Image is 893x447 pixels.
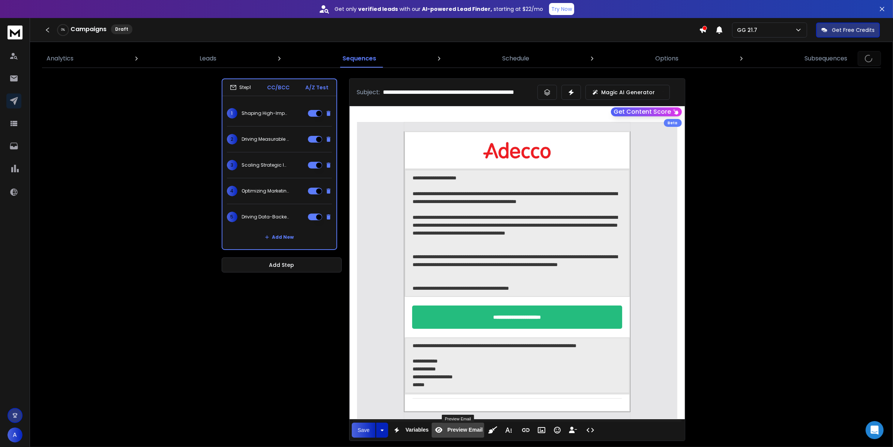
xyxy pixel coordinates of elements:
a: Analytics [42,50,78,68]
p: Driving Measurable Growth for Google’s Strategic Campaigns [242,136,290,142]
p: Scaling Strategic Impact with Google’s Marketing Initiatives [242,162,290,168]
span: 3 [227,160,237,170]
p: A/Z Test [306,84,329,91]
a: Options [651,50,683,68]
p: Magic AI Generator [602,89,655,96]
a: Leads [195,50,221,68]
span: 4 [227,186,237,196]
img: logo [8,26,23,39]
button: Add New [259,230,300,245]
div: Open Intercom Messenger [866,421,884,439]
p: Subsequences [804,54,847,63]
button: Preview Email [432,423,484,438]
h1: Campaigns [71,25,107,34]
a: Schedule [498,50,534,68]
p: Schedule [502,54,529,63]
button: Get Free Credits [816,23,880,38]
span: Preview Email [446,427,484,433]
div: Beta [664,119,682,127]
button: Emoticons [550,423,564,438]
div: Step 1 [230,84,251,91]
p: Get only with our starting at $22/mo [335,5,543,13]
p: Analytics [47,54,74,63]
p: Shaping High-Impact Campaigns for Google’s Growth Strategy [242,110,290,116]
button: Insert Unsubscribe Link [566,423,580,438]
div: Preview Email [442,415,474,423]
button: A [8,427,23,442]
a: Subsequences [800,50,852,68]
span: 5 [227,212,237,222]
p: CC/BCC [267,84,290,91]
button: Add Step [222,257,342,272]
a: Sequences [338,50,381,68]
button: More Text [501,423,516,438]
span: Variables [404,427,430,433]
p: Leads [200,54,216,63]
li: Step1CC/BCCA/Z Test1Shaping High-Impact Campaigns for Google’s Growth Strategy2Driving Measurable... [222,78,337,250]
button: Try Now [549,3,574,15]
p: Try Now [551,5,572,13]
button: Code View [583,423,597,438]
p: Optimizing Marketing Performance Across Google’s Key Campaigns [242,188,290,194]
p: GG 21.7 [737,26,760,34]
p: Subject: [357,88,380,97]
p: 0 % [61,28,65,32]
button: Magic AI Generator [585,85,670,100]
span: 2 [227,134,237,144]
button: Variables [390,423,430,438]
button: Get Content Score [611,107,682,116]
button: Insert Link (Ctrl+K) [519,423,533,438]
strong: verified leads [358,5,398,13]
span: 1 [227,108,237,119]
p: Options [655,54,678,63]
button: Insert Image (Ctrl+P) [534,423,549,438]
div: Draft [111,24,132,34]
button: Clean HTML [486,423,500,438]
button: Save [352,423,376,438]
p: Driving Data-Backed Growth in Google’s Marketing Programs [242,214,290,220]
strong: AI-powered Lead Finder, [422,5,492,13]
p: Get Free Credits [832,26,875,34]
p: Sequences [342,54,376,63]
